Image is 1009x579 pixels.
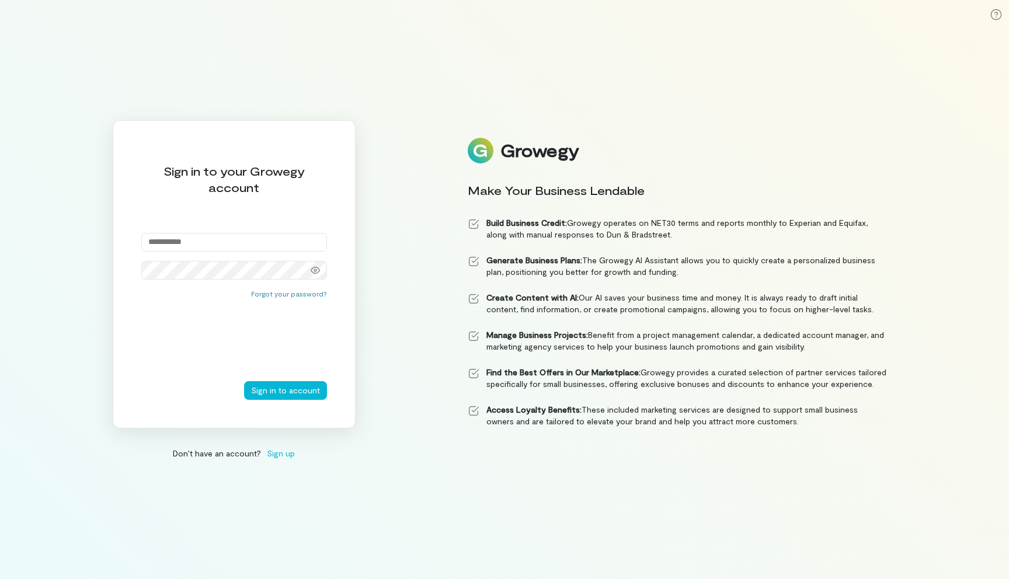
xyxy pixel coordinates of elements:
[244,381,327,400] button: Sign in to account
[468,138,493,163] img: Logo
[468,292,887,315] li: Our AI saves your business time and money. It is always ready to draft initial content, find info...
[468,404,887,427] li: These included marketing services are designed to support small business owners and are tailored ...
[468,182,887,198] div: Make Your Business Lendable
[486,330,588,340] strong: Manage Business Projects:
[141,163,327,196] div: Sign in to your Growegy account
[468,367,887,390] li: Growegy provides a curated selection of partner services tailored specifically for small business...
[486,218,567,228] strong: Build Business Credit:
[500,141,579,161] div: Growegy
[486,367,641,377] strong: Find the Best Offers in Our Marketplace:
[267,447,295,459] span: Sign up
[468,329,887,353] li: Benefit from a project management calendar, a dedicated account manager, and marketing agency ser...
[468,254,887,278] li: The Growegy AI Assistant allows you to quickly create a personalized business plan, positioning y...
[251,289,327,298] button: Forgot your password?
[486,255,582,265] strong: Generate Business Plans:
[486,292,579,302] strong: Create Content with AI:
[486,404,582,414] strong: Access Loyalty Benefits:
[468,217,887,240] li: Growegy operates on NET30 terms and reports monthly to Experian and Equifax, along with manual re...
[113,447,356,459] div: Don’t have an account?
